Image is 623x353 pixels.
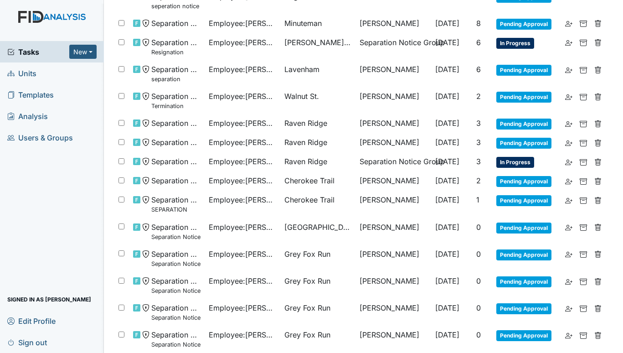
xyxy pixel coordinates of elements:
span: Minuteman [284,18,322,29]
span: [DATE] [435,303,459,312]
span: [DATE] [435,176,459,185]
small: Termination [151,102,201,110]
span: Pending Approval [496,195,551,206]
a: Delete [594,194,602,205]
span: Employee : [PERSON_NAME] [209,222,277,233]
a: Delete [594,249,602,260]
span: Employee : [PERSON_NAME][GEOGRAPHIC_DATA] [209,329,277,340]
a: Archive [580,118,587,129]
td: [PERSON_NAME] [356,133,432,152]
small: Separation Notice [151,340,201,349]
a: Tasks [7,47,69,57]
td: [PERSON_NAME] [356,245,432,272]
span: [DATE] [435,223,459,232]
span: [DATE] [435,19,459,28]
span: 2 [476,92,481,101]
td: [PERSON_NAME] [356,272,432,299]
small: Separation Notice [151,313,201,322]
a: Archive [580,249,587,260]
a: Delete [594,118,602,129]
td: [PERSON_NAME] [356,87,432,114]
a: Delete [594,137,602,148]
a: Archive [580,91,587,102]
a: Delete [594,18,602,29]
a: Archive [580,275,587,286]
span: Separation Notice Separation Notice [151,302,201,322]
span: Employee : [PERSON_NAME] [209,91,277,102]
span: 8 [476,19,481,28]
span: Separation Notice [151,137,201,148]
span: Separation Notice [151,175,201,186]
span: 0 [476,223,481,232]
span: [DATE] [435,276,459,286]
a: Delete [594,64,602,75]
td: [PERSON_NAME] [356,299,432,326]
span: Employee : [PERSON_NAME] [209,175,277,186]
td: [PERSON_NAME] [356,171,432,191]
small: Separation Notice [151,233,201,241]
td: Separation Notice Group [356,33,432,60]
span: Employee : [PERSON_NAME] [209,64,277,75]
a: Archive [580,302,587,313]
small: Resignation [151,48,201,57]
span: In Progress [496,157,534,168]
span: Pending Approval [496,303,551,314]
span: Employee : [PERSON_NAME] [209,137,277,148]
span: 0 [476,276,481,286]
a: Delete [594,275,602,286]
span: Grey Fox Run [284,249,330,260]
td: [PERSON_NAME] [356,191,432,218]
a: Delete [594,156,602,167]
span: Separation Notice [151,18,201,29]
span: Employee : [PERSON_NAME] [209,18,277,29]
span: Raven Ridge [284,118,327,129]
td: [PERSON_NAME] [356,326,432,353]
span: Units [7,66,36,80]
span: Pending Approval [496,138,551,149]
span: Employee : [PERSON_NAME], [PERSON_NAME] [209,37,277,48]
a: Delete [594,222,602,233]
span: Cherokee Trail [284,175,335,186]
span: Grey Fox Run [284,329,330,340]
a: Delete [594,37,602,48]
small: Separation Notice [151,286,201,295]
a: Archive [580,37,587,48]
span: [DATE] [435,92,459,101]
span: Pending Approval [496,119,551,130]
span: 0 [476,330,481,339]
a: Archive [580,194,587,205]
td: [PERSON_NAME] [356,60,432,87]
span: Cherokee Trail [284,194,335,205]
span: [DATE] [435,119,459,128]
span: Analysis [7,109,48,123]
span: [DATE] [435,330,459,339]
span: Pending Approval [496,223,551,234]
span: Sign out [7,335,47,349]
span: [DATE] [435,65,459,74]
a: Archive [580,175,587,186]
small: Separation Notice [151,260,201,268]
span: Separation Notice Separation Notice [151,275,201,295]
a: Delete [594,302,602,313]
span: Lavenham [284,64,319,75]
a: Archive [580,64,587,75]
span: Pending Approval [496,19,551,30]
span: Separation Notice SEPARATION [151,194,201,214]
span: 3 [476,138,481,147]
a: Archive [580,156,587,167]
span: Separation Notice [151,118,201,129]
small: separation [151,75,201,83]
span: Raven Ridge [284,137,327,148]
span: Pending Approval [496,176,551,187]
span: [GEOGRAPHIC_DATA] [284,222,353,233]
span: Employee : [PERSON_NAME] [209,194,277,205]
a: Archive [580,137,587,148]
a: Archive [580,18,587,29]
span: Separation Notice [151,156,201,167]
span: [DATE] [435,38,459,47]
span: [PERSON_NAME] Loop [284,37,353,48]
span: [DATE] [435,157,459,166]
span: Walnut St. [284,91,319,102]
span: Separation Notice Separation Notice [151,329,201,349]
